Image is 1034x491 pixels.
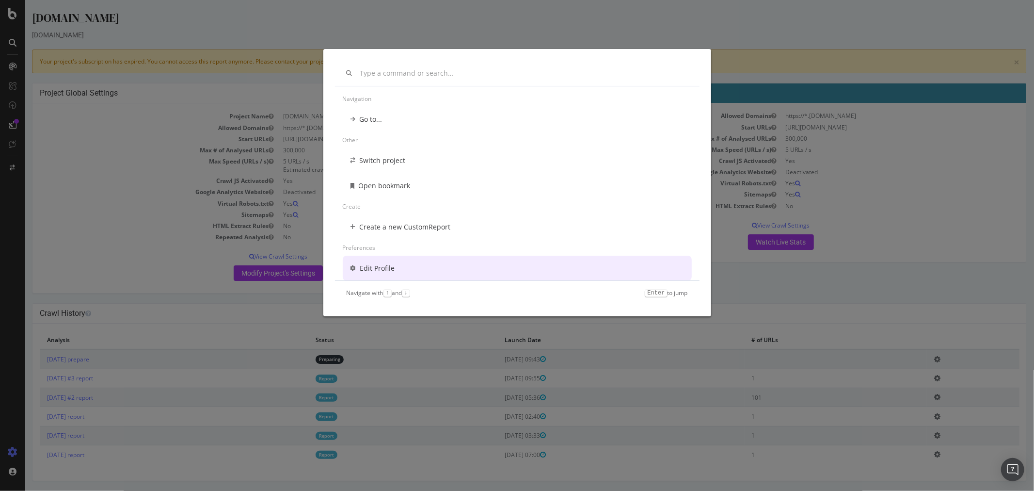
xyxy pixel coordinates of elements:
td: Yes [253,175,492,186]
td: Max # of Analysed URLs [15,145,253,156]
td: Allowed Domains [517,110,756,121]
span: [DATE] 07:00 [479,451,521,459]
a: [DATE] prepare [22,355,64,363]
td: 1 [719,426,902,445]
span: [DATE] 03:33 [479,431,521,440]
h4: Analysis [DATE] is currently running [517,88,995,98]
div: Create a new CustomReport [360,222,451,232]
td: Allowed Domains [15,122,253,133]
a: [DATE] report [22,451,59,459]
td: HTML Extract Rules [15,220,253,231]
td: Virtual Robots.txt [517,178,756,189]
td: 1 [719,445,902,464]
a: [DATE] #2 report [22,393,68,402]
td: Start URLs [15,133,253,145]
td: 1 [719,369,902,388]
td: 5 URLs / s Estimated crawl duration: [253,156,492,175]
a: Report [290,432,312,440]
td: Virtual Robots.txt [15,198,253,209]
td: Sitemaps [517,189,756,200]
td: Yes [756,178,994,189]
div: Preferences [343,240,692,256]
td: No [756,200,994,212]
td: Yes [756,155,994,166]
td: Google Analytics Website [517,166,756,178]
span: [DATE] 05:36 [479,393,521,402]
td: Repeated Analysis [15,231,253,243]
a: × [988,57,994,67]
div: Go to... [360,115,382,124]
div: Open bookmark [359,181,411,191]
div: Open Intercom Messenger [1001,458,1024,481]
td: Crawl JS Activated [517,155,756,166]
kbd: ↑ [383,289,392,297]
div: Create [343,198,692,214]
span: 16 hours 40 minutes [327,165,382,174]
input: Type a command or search… [360,69,688,78]
td: 300,000 [253,145,492,156]
p: View Crawl Settings [15,252,492,261]
a: Report [290,451,312,459]
td: HTML Extract Rules [517,200,756,212]
span: [DATE] 09:43 [479,355,521,363]
a: Report [290,412,312,421]
td: Project Name [15,111,253,122]
td: Yes [253,209,492,220]
div: Your project's subscription has expired. You cannot access this report anymore. Please contact yo... [7,49,1002,73]
td: No [253,231,492,243]
th: Analysis [15,331,283,349]
td: Yes [756,189,994,200]
i: Last Settings Update [371,88,492,98]
div: Switch project [360,156,406,165]
a: Modify Project's Settings [208,265,298,281]
kbd: ↓ [402,289,410,297]
a: [DATE] #3 report [22,374,68,382]
div: [DOMAIN_NAME] [7,10,1002,30]
kbd: Enter [645,289,667,297]
td: [URL][DOMAIN_NAME] [756,122,994,133]
th: Status [283,331,472,349]
td: Crawl JS Activated [15,175,253,186]
td: Deactivated [756,166,994,178]
div: [DOMAIN_NAME] [7,30,1002,40]
td: No [253,220,492,231]
td: [URL][DOMAIN_NAME] [253,133,492,145]
td: 101 [719,388,902,407]
td: Max # of Analysed URLs [517,133,756,144]
td: https://*.[DOMAIN_NAME] [756,110,994,121]
a: Report [290,375,312,383]
td: Max Speed (URLs / s) [15,156,253,175]
div: to jump [645,289,687,297]
td: Deactivated [253,186,492,197]
div: Navigate with and [347,289,410,297]
td: Max Speed (URLs / s) [517,144,756,155]
div: modal [323,49,711,316]
div: Other [343,132,692,148]
td: Sitemaps [15,209,253,220]
a: Report [290,393,312,402]
td: Start URLs [517,122,756,133]
td: [DOMAIN_NAME] [253,111,492,122]
span: [DATE] 09:43 [442,88,492,98]
td: Google Analytics Website [15,186,253,197]
td: https://*.[DOMAIN_NAME] [253,122,492,133]
td: 300,000 [756,133,994,144]
a: Watch Live Stats [723,234,789,250]
th: # of URLs [719,331,902,349]
a: Preparing [290,355,318,363]
td: 5 URLs / s [756,144,994,155]
td: 1 [719,407,902,426]
span: [DATE] 02:40 [479,412,521,421]
a: [DATE] report [22,431,59,440]
th: Launch Date [472,331,719,349]
div: Navigation [343,91,692,107]
p: View Crawl Settings [517,221,995,229]
span: [DATE] 09:55 [479,374,521,382]
div: Edit Profile [360,263,395,273]
a: [DATE] report [22,412,59,421]
h4: Crawl History [15,309,994,318]
h4: Project Global Settings [15,88,492,98]
td: Yes [253,198,492,209]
